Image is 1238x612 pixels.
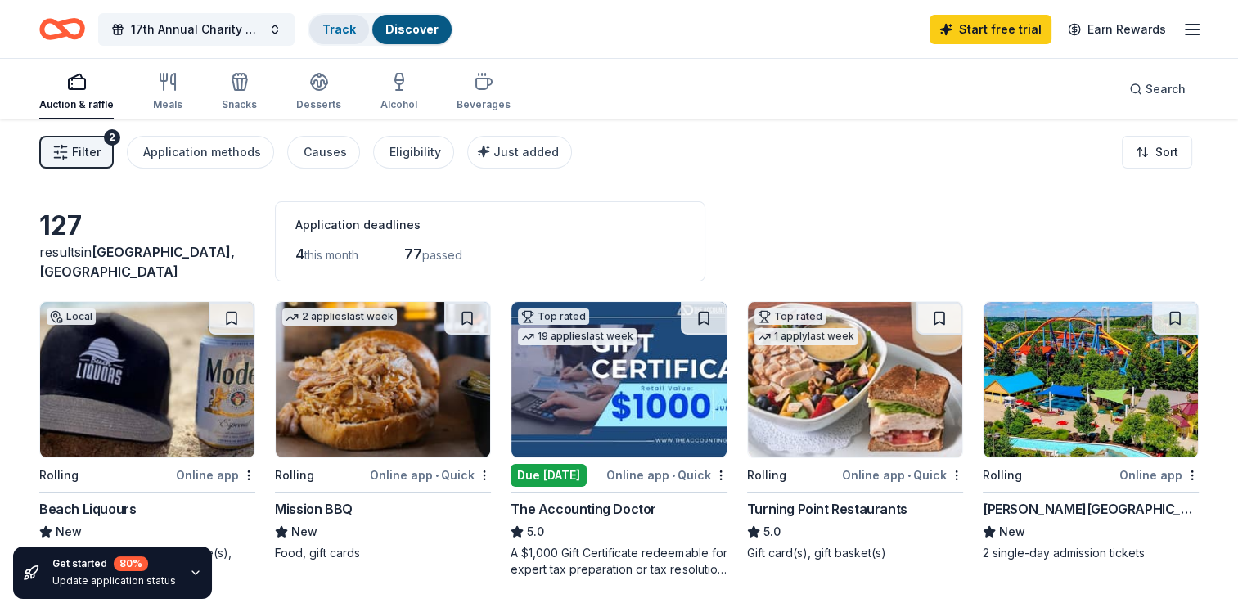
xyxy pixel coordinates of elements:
div: Turning Point Restaurants [747,499,907,519]
div: Online app Quick [606,465,727,485]
div: Beverages [457,98,511,111]
div: Rolling [747,466,786,485]
div: 127 [39,209,255,242]
div: Online app [1119,465,1199,485]
div: Top rated [518,308,589,325]
button: Application methods [127,136,274,169]
span: • [435,469,439,482]
img: Image for Dorney Park & Wildwater Kingdom [984,302,1198,457]
div: Online app Quick [370,465,491,485]
span: passed [422,248,462,262]
a: Earn Rewards [1058,15,1176,44]
a: Image for The Accounting DoctorTop rated19 applieslast weekDue [DATE]Online app•QuickThe Accounti... [511,301,727,578]
div: Rolling [275,466,314,485]
button: Snacks [222,65,257,119]
button: Beverages [457,65,511,119]
span: in [39,244,235,280]
button: Eligibility [373,136,454,169]
div: Online app [176,465,255,485]
span: New [291,522,317,542]
div: A $1,000 Gift Certificate redeemable for expert tax preparation or tax resolution services—recipi... [511,545,727,578]
span: 17th Annual Charity Golf Tournament - Hit the Greens for Housing [131,20,262,39]
span: 5.0 [527,522,544,542]
div: Desserts [296,98,341,111]
button: Filter2 [39,136,114,169]
div: Get started [52,556,176,571]
span: Sort [1155,142,1178,162]
img: Image for The Accounting Doctor [511,302,726,457]
a: Track [322,22,356,36]
div: 19 applies last week [518,328,637,345]
a: Start free trial [930,15,1051,44]
div: Auction & raffle [39,98,114,111]
div: Rolling [39,466,79,485]
div: Local [47,308,96,325]
div: 80 % [114,556,148,571]
span: New [56,522,82,542]
div: Update application status [52,574,176,587]
div: Top rated [754,308,826,325]
div: 2 [104,129,120,146]
div: The Accounting Doctor [511,499,656,519]
div: Due [DATE] [511,464,587,487]
button: Auction & raffle [39,65,114,119]
span: 5.0 [763,522,781,542]
div: Application deadlines [295,215,685,235]
div: Meals [153,98,182,111]
div: Food, gift cards [275,545,491,561]
button: Meals [153,65,182,119]
button: Search [1116,73,1199,106]
button: Alcohol [380,65,417,119]
button: TrackDiscover [308,13,453,46]
span: 77 [404,245,422,263]
div: Causes [304,142,347,162]
div: Eligibility [389,142,441,162]
span: 4 [295,245,304,263]
a: Image for Beach LiquoursLocalRollingOnline appBeach LiquoursNewBeer, wine, liquor, gift certifica... [39,301,255,578]
span: this month [304,248,358,262]
button: Desserts [296,65,341,119]
div: Gift card(s), gift basket(s) [747,545,963,561]
div: Beach Liquours [39,499,136,519]
img: Image for Turning Point Restaurants [748,302,962,457]
div: Mission BBQ [275,499,353,519]
button: Causes [287,136,360,169]
button: 17th Annual Charity Golf Tournament - Hit the Greens for Housing [98,13,295,46]
span: [GEOGRAPHIC_DATA], [GEOGRAPHIC_DATA] [39,244,235,280]
a: Home [39,10,85,48]
span: Filter [72,142,101,162]
div: results [39,242,255,281]
div: Rolling [983,466,1022,485]
div: Application methods [143,142,261,162]
span: New [999,522,1025,542]
div: Alcohol [380,98,417,111]
div: 2 applies last week [282,308,397,326]
a: Image for Turning Point RestaurantsTop rated1 applylast weekRollingOnline app•QuickTurning Point ... [747,301,963,561]
span: Just added [493,145,559,159]
div: Snacks [222,98,257,111]
button: Sort [1122,136,1192,169]
a: Discover [385,22,439,36]
div: [PERSON_NAME][GEOGRAPHIC_DATA] [983,499,1199,519]
span: • [907,469,911,482]
img: Image for Mission BBQ [276,302,490,457]
img: Image for Beach Liquours [40,302,254,457]
a: Image for Mission BBQ2 applieslast weekRollingOnline app•QuickMission BBQNewFood, gift cards [275,301,491,561]
div: Online app Quick [842,465,963,485]
span: Search [1146,79,1186,99]
div: 1 apply last week [754,328,858,345]
span: • [672,469,675,482]
button: Just added [467,136,572,169]
a: Image for Dorney Park & Wildwater KingdomRollingOnline app[PERSON_NAME][GEOGRAPHIC_DATA]New2 sing... [983,301,1199,561]
div: 2 single-day admission tickets [983,545,1199,561]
